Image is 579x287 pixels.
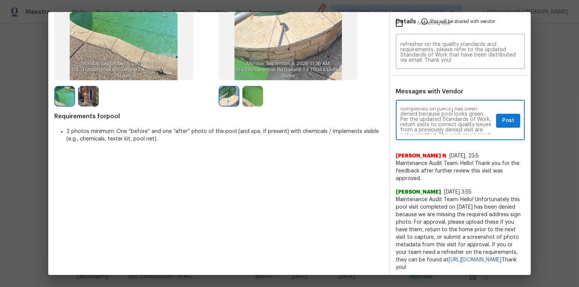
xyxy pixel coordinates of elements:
[396,89,463,95] span: Messages with Vendor
[449,153,479,159] span: [DATE], 23:5
[430,12,495,30] span: This will be shared with vendor
[396,152,446,160] span: [PERSON_NAME] N
[502,116,514,125] span: Post
[396,188,441,196] span: [PERSON_NAME]
[496,114,520,128] button: Post
[400,108,493,134] textarea: Maintenance Audit Team: Hello! Unfortunately, this pool visit completed on [DATE] has been denied...
[66,128,383,143] li: 2 photos minimum: One “before” and one “after” photo of the pool (and spa, if present) with chemi...
[449,257,502,263] a: [URL][DOMAIN_NAME].
[400,42,520,63] textarea: Maintenance Audit Team: Hello! Unfortunately, this pool visit completed on [DATE] has been denied...
[444,189,472,195] span: [DATE] 3:55
[396,196,525,271] span: Maintenance Audit Team: Hello! Unfortunately this pool visit completed on [DATE] has been denied ...
[396,160,525,182] span: Maintenance Audit Team: Hello! Thank you for the feedback after further review this visit was app...
[54,113,383,120] span: Requirements for pool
